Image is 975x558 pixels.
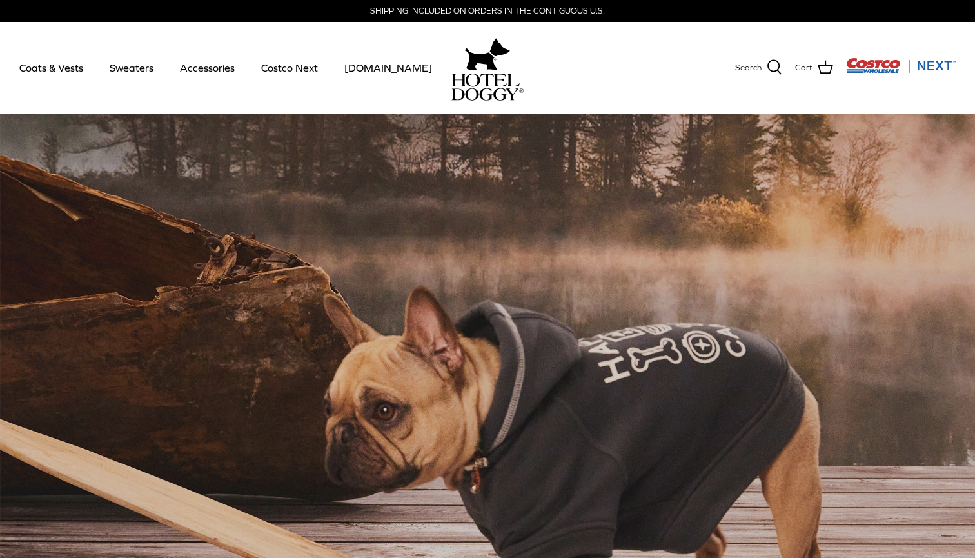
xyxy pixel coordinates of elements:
span: Cart [795,61,812,75]
a: Accessories [168,46,246,90]
img: hoteldoggy.com [465,35,510,74]
span: Search [735,61,762,75]
a: hoteldoggy.com hoteldoggycom [451,35,524,101]
img: hoteldoggycom [451,74,524,101]
a: Visit Costco Next [846,66,956,75]
a: Cart [795,59,833,76]
a: Search [735,59,782,76]
a: [DOMAIN_NAME] [333,46,444,90]
a: Sweaters [98,46,165,90]
a: Coats & Vests [8,46,95,90]
img: Costco Next [846,57,956,74]
a: Costco Next [250,46,330,90]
